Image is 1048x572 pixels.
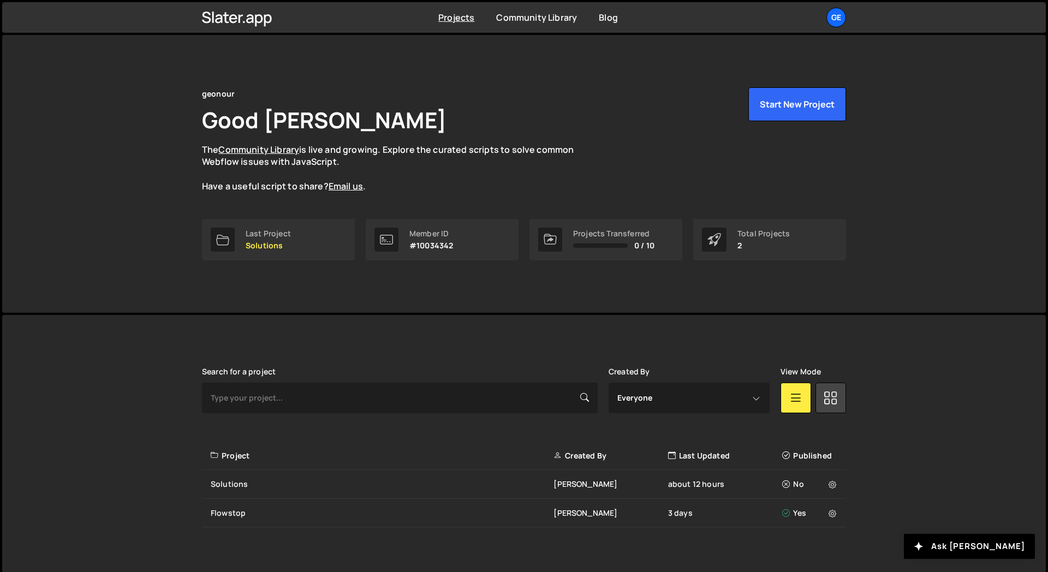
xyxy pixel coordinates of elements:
button: Ask [PERSON_NAME] [904,534,1035,559]
div: Project [211,450,553,461]
p: Solutions [246,241,291,250]
a: Last Project Solutions [202,219,355,260]
div: Projects Transferred [573,229,654,238]
div: Last Updated [668,450,782,461]
span: 0 / 10 [634,241,654,250]
p: The is live and growing. Explore the curated scripts to solve common Webflow issues with JavaScri... [202,144,595,193]
a: Email us [329,180,363,192]
label: Created By [609,367,650,376]
div: Total Projects [737,229,790,238]
div: Member ID [409,229,453,238]
div: about 12 hours [668,479,782,490]
div: Last Project [246,229,291,238]
a: Solutions [PERSON_NAME] about 12 hours No [202,470,846,499]
p: 2 [737,241,790,250]
a: Community Library [218,144,299,156]
h1: Good [PERSON_NAME] [202,105,446,135]
a: Community Library [496,11,577,23]
a: Flowstop [PERSON_NAME] 3 days Yes [202,499,846,528]
div: No [782,479,839,490]
label: Search for a project [202,367,276,376]
div: Published [782,450,839,461]
div: Solutions [211,479,553,490]
div: Created By [553,450,668,461]
p: #10034342 [409,241,453,250]
div: [PERSON_NAME] [553,479,668,490]
label: View Mode [781,367,821,376]
input: Type your project... [202,383,598,413]
a: Blog [599,11,618,23]
a: Projects [438,11,474,23]
div: [PERSON_NAME] [553,508,668,519]
button: Start New Project [748,87,846,121]
div: Yes [782,508,839,519]
a: ge [826,8,846,27]
div: geonour [202,87,235,100]
div: 3 days [668,508,782,519]
div: Flowstop [211,508,553,519]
